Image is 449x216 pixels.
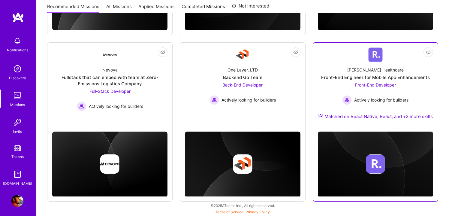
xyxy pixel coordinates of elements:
div: Missions [10,102,25,108]
span: Actively looking for builders [354,97,408,103]
div: Front-End Engineer for Mobile App Enhancements [321,74,430,81]
span: Actively looking for builders [89,103,143,109]
img: Actively looking for builders [342,95,352,105]
a: Not Interested [232,2,269,13]
a: Company LogoOne Layer, LTDBackend Go TeamBack-End Developer Actively looking for buildersActively... [185,47,300,120]
img: guide book [11,168,23,180]
div: [PERSON_NAME] Healthcare [347,67,404,73]
div: [DOMAIN_NAME] [3,180,32,187]
img: Company logo [366,154,385,174]
img: logo [12,12,24,23]
img: Actively looking for builders [77,102,86,111]
span: Back-End Developer [222,82,263,87]
span: | [215,210,270,214]
span: Actively looking for builders [221,97,276,103]
i: icon EyeClosed [426,50,431,55]
a: Recommended Missions [47,3,99,13]
img: Ateam Purple Icon [318,114,323,118]
a: Applied Missions [138,3,175,13]
img: cover [318,132,433,197]
div: Nevoya [102,67,118,73]
a: All Missions [106,3,132,13]
img: Company Logo [103,47,117,62]
a: Completed Missions [182,3,225,13]
a: Privacy Policy [246,210,270,214]
img: Invite [11,116,23,128]
img: Company Logo [368,47,383,62]
div: One Layer, LTD [228,67,258,73]
a: Company Logo[PERSON_NAME] HealthcareFront-End Engineer for Mobile App EnhancementsFront-End Devel... [318,47,433,127]
img: discovery [11,63,23,75]
img: cover [185,132,300,197]
img: cover [52,132,167,197]
div: Invite [13,128,22,135]
img: User Avatar [11,195,23,207]
div: Notifications [7,47,28,53]
span: Full-Stack Developer [89,89,131,94]
i: icon EyeClosed [160,50,165,55]
img: Company Logo [235,47,250,62]
div: © 2025 ATeams Inc., All rights reserved. [36,198,449,213]
div: Matched on React Native, React, and +2 more skills [318,113,433,120]
img: Actively looking for builders [209,95,219,105]
a: User Avatar [10,195,25,207]
a: Terms of Service [215,210,243,214]
img: Company logo [233,154,252,174]
i: icon EyeClosed [293,50,298,55]
img: bell [11,35,23,47]
div: Fullstack that can embed with team at Zero-Emissions Logistics Company [52,74,167,87]
img: Company logo [100,154,119,174]
img: teamwork [11,90,23,102]
div: Discovery [9,75,26,81]
span: Front-End Developer [355,82,396,87]
div: Tokens [11,154,24,160]
div: Backend Go Team [223,74,262,81]
img: tokens [14,145,21,151]
a: Company LogoNevoyaFullstack that can embed with team at Zero-Emissions Logistics CompanyFull-Stac... [52,47,167,120]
